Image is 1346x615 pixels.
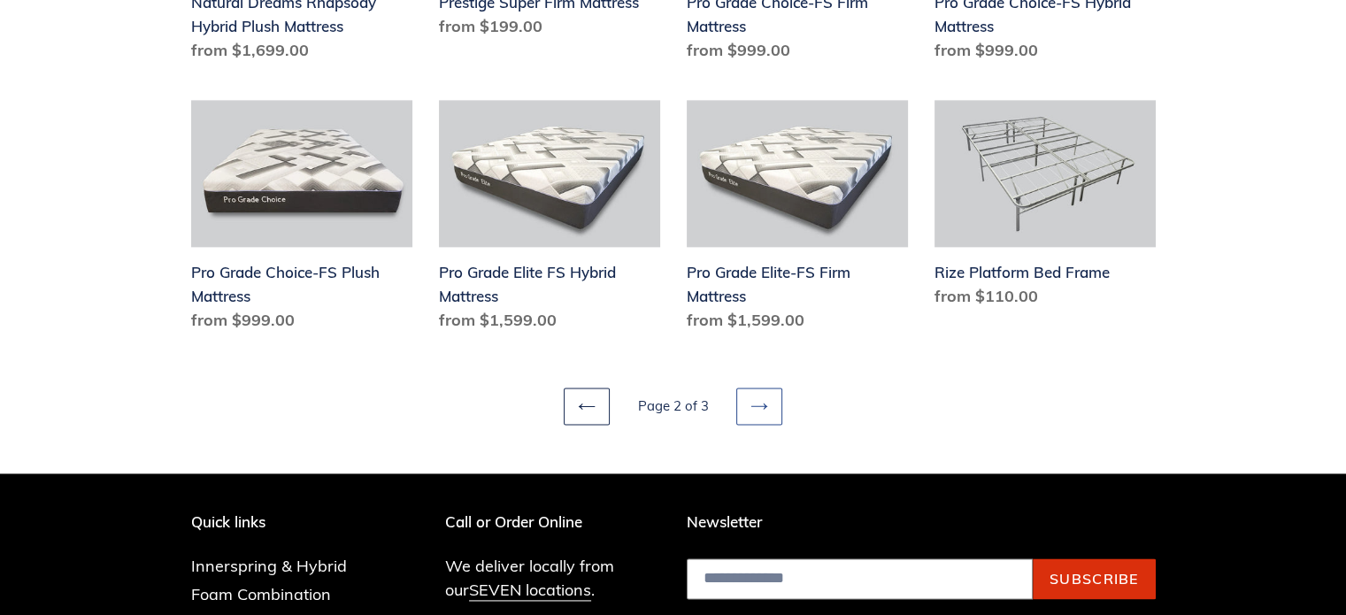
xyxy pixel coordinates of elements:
p: We deliver locally from our . [445,554,660,602]
a: SEVEN locations [469,580,591,601]
a: Pro Grade Elite-FS Firm Mattress [687,100,908,340]
p: Newsletter [687,513,1156,531]
p: Call or Order Online [445,513,660,531]
li: Page 2 of 3 [613,396,733,417]
a: Pro Grade Choice-FS Plush Mattress [191,100,412,340]
input: Email address [687,558,1033,599]
button: Subscribe [1033,558,1156,599]
a: Innerspring & Hybrid [191,556,347,576]
span: Subscribe [1050,570,1139,588]
a: Rize Platform Bed Frame [935,100,1156,316]
a: Pro Grade Elite FS Hybrid Mattress [439,100,660,340]
p: Quick links [191,513,373,531]
a: Foam Combination [191,584,331,604]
